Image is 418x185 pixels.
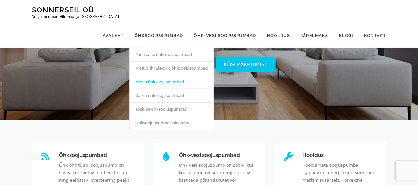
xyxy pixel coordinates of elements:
a: Hooldus [262,24,296,48]
a: Järelmaks [296,24,334,48]
a: Sonnerseil OÜ [32,5,94,14]
a: Toshiba õhksoojuspumbad [130,102,214,116]
a: Midea õhksoojuspumbad [130,75,214,89]
a: Õhksoojuspumbad [129,24,189,48]
a: Küsi pakkumist [216,57,276,72]
a: Panasonic õhksoojuspumbad [130,48,214,61]
a: Õhksoojuspumba paigaldus [130,116,214,130]
a: Daikin õhksoojuspumbad [130,89,214,102]
a: Kontakt [359,24,386,48]
p: Soojuspumbad Hiiumaal ja [GEOGRAPHIC_DATA] [32,14,119,19]
a: Mitsubishi Electric õhksoojuspumbad [130,61,214,75]
a: Avaleht [98,24,129,48]
a: Blogi [334,24,359,48]
a: Õhk-vesi soojuspumbad [189,24,262,48]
